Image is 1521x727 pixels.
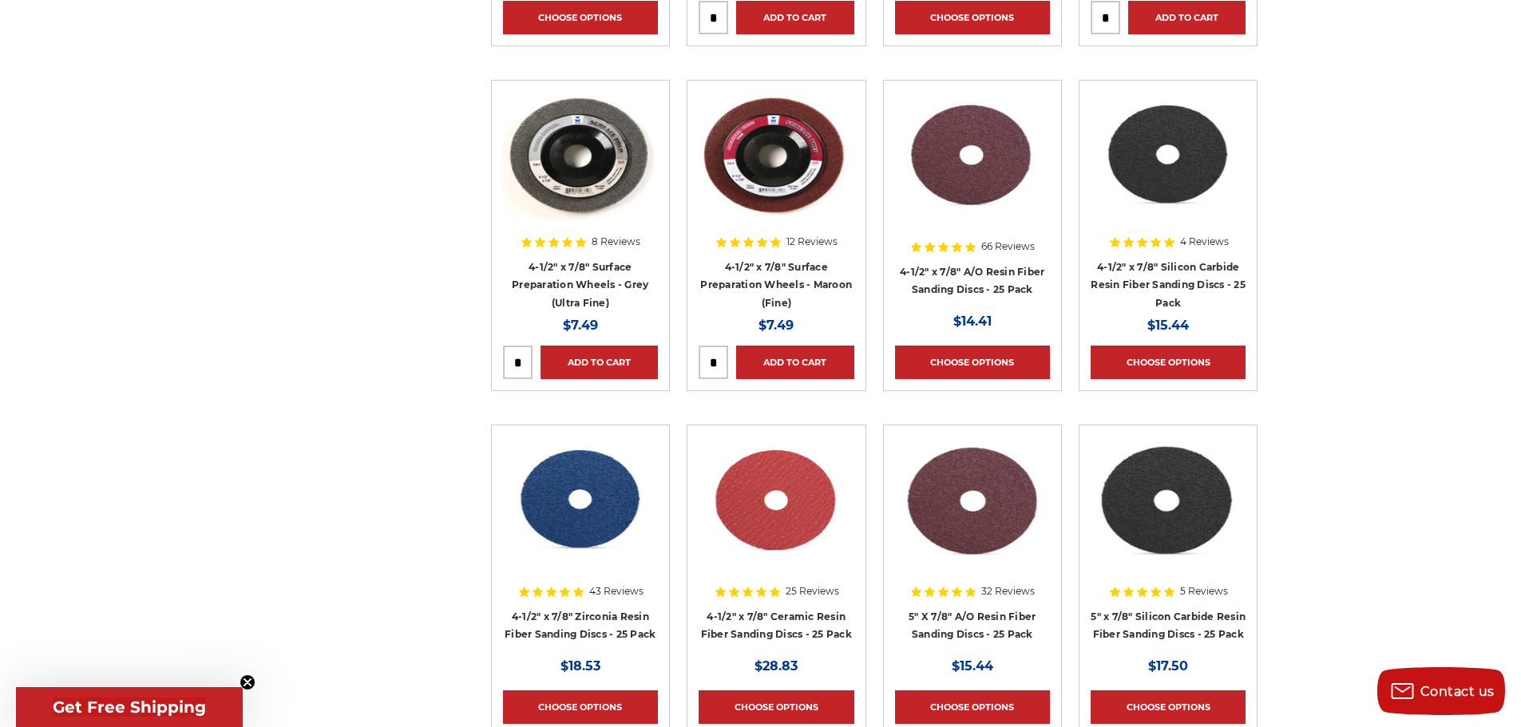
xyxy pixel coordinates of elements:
span: Contact us [1420,684,1495,699]
span: Get Free Shipping [53,697,206,717]
img: Maroon Surface Prep Disc [699,92,854,219]
div: Get Free ShippingClose teaser [16,687,243,727]
img: 4-1/2" zirc resin fiber disc [503,437,658,564]
a: Choose Options [1091,346,1246,379]
a: 4-1/2" x 7/8" Surface Preparation Wheels - Grey (Ultra Fine) [512,261,648,309]
button: Contact us [1377,667,1505,715]
img: 5 inch aluminum oxide resin fiber disc [895,437,1050,564]
a: 5 Inch Silicon Carbide Resin Fiber Disc [1091,437,1246,641]
a: Choose Options [503,690,658,724]
img: 4.5 Inch Silicon Carbide Resin Fiber Discs [1091,92,1246,219]
a: 4-1/2" ceramic resin fiber disc [699,437,854,641]
a: Choose Options [895,1,1050,34]
a: Gray Surface Prep Disc [503,92,658,296]
a: Choose Options [699,690,854,724]
a: Choose Options [895,346,1050,379]
img: 5 Inch Silicon Carbide Resin Fiber Disc [1091,437,1246,564]
a: 4.5 inch resin fiber disc [895,92,1050,296]
a: 4-1/2" x 7/8" Silicon Carbide Resin Fiber Sanding Discs - 25 Pack [1091,261,1246,309]
button: Close teaser [240,674,255,690]
a: 5 inch aluminum oxide resin fiber disc [895,437,1050,641]
a: Choose Options [895,690,1050,724]
a: Choose Options [1091,690,1246,724]
img: Gray Surface Prep Disc [503,92,658,219]
img: 4-1/2" ceramic resin fiber disc [699,437,854,564]
a: 4-1/2" zirc resin fiber disc [503,437,658,641]
span: $15.44 [1147,318,1189,333]
span: $17.50 [1148,658,1188,674]
a: 4-1/2" x 7/8" Surface Preparation Wheels - Maroon (Fine) [700,261,852,309]
a: Add to Cart [736,1,854,34]
a: Choose Options [503,1,658,34]
a: Add to Cart [541,346,658,379]
img: 4.5 inch resin fiber disc [895,92,1050,219]
span: $7.49 [563,318,598,333]
a: Add to Cart [736,346,854,379]
span: $18.53 [560,658,600,674]
span: $7.49 [759,318,794,333]
a: Add to Cart [1128,1,1246,34]
span: $14.41 [953,314,992,329]
span: $28.83 [755,658,798,674]
span: $15.44 [952,658,993,674]
a: Maroon Surface Prep Disc [699,92,854,296]
a: 4.5 Inch Silicon Carbide Resin Fiber Discs [1091,92,1246,296]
